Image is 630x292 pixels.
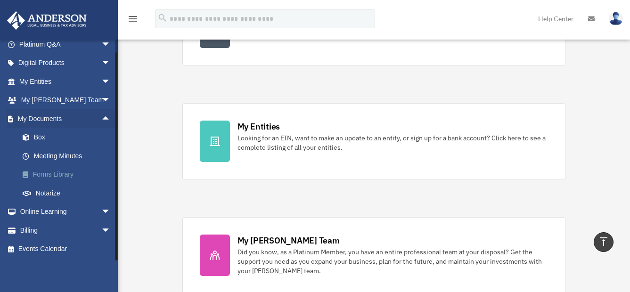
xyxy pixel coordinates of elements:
[237,247,548,276] div: Did you know, as a Platinum Member, you have an entire professional team at your disposal? Get th...
[7,221,125,240] a: Billingarrow_drop_down
[237,133,548,152] div: Looking for an EIN, want to make an update to an entity, or sign up for a bank account? Click her...
[237,121,280,132] div: My Entities
[101,35,120,54] span: arrow_drop_down
[237,235,340,246] div: My [PERSON_NAME] Team
[13,165,125,184] a: Forms Library
[7,203,125,221] a: Online Learningarrow_drop_down
[7,109,125,128] a: My Documentsarrow_drop_up
[598,236,609,247] i: vertical_align_top
[13,128,125,147] a: Box
[101,54,120,73] span: arrow_drop_down
[7,72,125,91] a: My Entitiesarrow_drop_down
[7,91,125,110] a: My [PERSON_NAME] Teamarrow_drop_down
[127,13,139,24] i: menu
[13,184,125,203] a: Notarize
[13,146,125,165] a: Meeting Minutes
[101,203,120,222] span: arrow_drop_down
[4,11,90,30] img: Anderson Advisors Platinum Portal
[127,16,139,24] a: menu
[7,54,125,73] a: Digital Productsarrow_drop_down
[609,12,623,25] img: User Pic
[101,109,120,129] span: arrow_drop_up
[101,91,120,110] span: arrow_drop_down
[101,72,120,91] span: arrow_drop_down
[182,103,566,179] a: My Entities Looking for an EIN, want to make an update to an entity, or sign up for a bank accoun...
[101,221,120,240] span: arrow_drop_down
[157,13,168,23] i: search
[7,240,125,259] a: Events Calendar
[7,35,125,54] a: Platinum Q&Aarrow_drop_down
[594,232,614,252] a: vertical_align_top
